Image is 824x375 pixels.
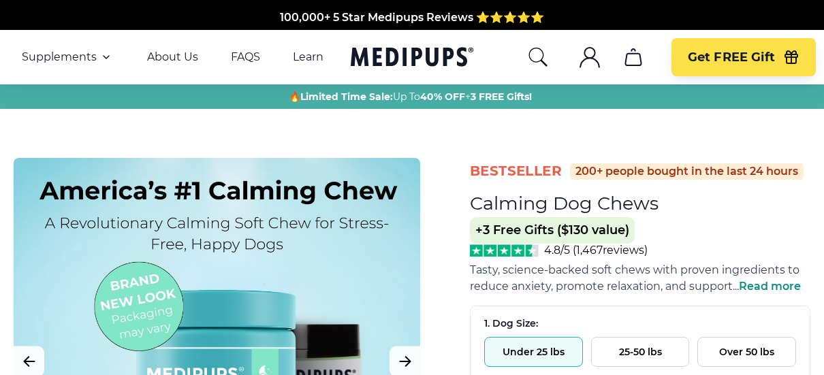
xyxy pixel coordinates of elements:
button: Under 25 lbs [484,337,583,367]
a: FAQS [231,50,260,64]
span: +3 Free Gifts ($130 value) [470,217,635,244]
span: 🔥 Up To + [289,90,532,103]
a: About Us [147,50,198,64]
span: ... [733,280,801,293]
span: Supplements [22,50,97,64]
button: Over 50 lbs [697,337,796,367]
a: Learn [293,50,323,64]
span: BestSeller [470,162,562,180]
span: Made In The [GEOGRAPHIC_DATA] from domestic & globally sourced ingredients [186,18,639,31]
span: Get FREE Gift [688,50,775,65]
span: Read more [739,280,801,293]
h1: Calming Dog Chews [470,192,659,214]
div: 1. Dog Size: [484,317,796,330]
img: Stars - 4.8 [470,244,539,257]
button: search [527,46,549,68]
button: 25-50 lbs [591,337,690,367]
button: Supplements [22,49,114,65]
span: 4.8/5 ( 1,467 reviews) [544,244,648,257]
span: Tasty, science-backed soft chews with proven ingredients to [470,263,799,276]
span: 100,000+ 5 Star Medipups Reviews ⭐️⭐️⭐️⭐️⭐️ [280,2,544,15]
a: Medipups [351,44,473,72]
span: reduce anxiety, promote relaxation, and support [470,280,733,293]
button: account [573,41,606,74]
button: Get FREE Gift [671,38,816,76]
button: cart [617,41,650,74]
div: 200+ people bought in the last 24 hours [570,163,804,180]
